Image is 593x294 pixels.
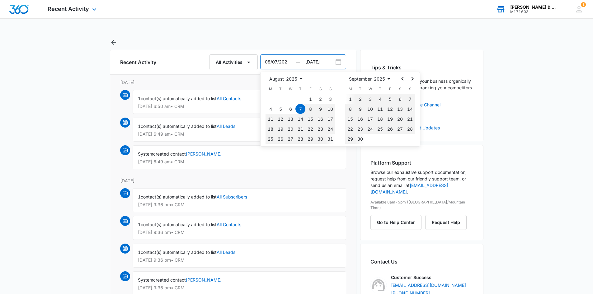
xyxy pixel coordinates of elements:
[385,104,395,114] button: Friday, September 12th, 2025, selected
[370,64,473,71] h2: Tips & Tricks
[345,94,355,104] button: Monday, September 1st, 2025, selected
[398,74,407,84] button: Go to the Previous Month
[370,113,473,119] a: Marketing 360® Blog
[138,286,341,290] p: [DATE] 9:36 pm • CRM
[120,79,346,86] p: [DATE]
[261,72,420,146] div: Date Range Select Calendar
[355,94,365,104] button: Tuesday, September 2nd, 2025, selected
[138,203,341,207] p: [DATE] 9:36 pm • CRM
[275,114,285,124] button: Tuesday, August 12th, 2025, selected
[315,94,325,104] button: Saturday, August 2nd, 2025
[295,104,305,114] button: Thursday, August 7th, 2025, selected
[385,94,395,104] button: Friday, September 5th, 2025, selected
[138,124,141,129] span: 1
[217,250,235,255] a: All Leads
[391,274,431,281] p: Customer Success
[305,114,315,124] button: Friday, August 15th, 2025, selected
[296,55,300,70] span: —
[285,114,295,124] button: Wednesday, August 13th, 2025, selected
[385,114,395,124] button: Friday, September 19th, 2025, selected
[217,124,235,129] a: All Leads
[275,104,285,114] button: Tuesday, August 5th, 2025
[345,84,355,94] th: Monday
[375,84,385,94] th: Thursday
[395,94,405,104] button: Saturday, September 6th, 2025, selected
[275,124,285,134] button: Tuesday, August 19th, 2025, selected
[186,277,222,282] a: [PERSON_NAME]
[405,124,415,134] button: Sunday, September 28th, 2025, selected
[405,84,415,94] th: Sunday
[355,134,365,144] button: Tuesday, September 30th, 2025, selected
[261,55,305,69] input: Date Range From
[305,94,315,104] button: Friday, August 1st, 2025
[138,250,141,255] span: 1
[345,114,355,124] button: Monday, September 15th, 2025, selected
[370,169,473,195] p: Browse our exhaustive support documentation, request help from our friendly support team, or send...
[138,277,153,282] span: System
[581,2,586,7] span: 1
[365,114,375,124] button: Wednesday, September 17th, 2025, selected
[217,222,241,227] a: All Contacts
[266,84,335,144] table: August 2025
[138,151,153,156] span: System
[395,124,405,134] button: Saturday, September 27th, 2025, selected
[385,124,395,134] button: Friday, September 26th, 2025, selected
[355,124,365,134] button: Tuesday, September 23rd, 2025, selected
[141,250,217,255] span: contact(s) automatically added to list
[375,124,385,134] button: Thursday, September 25th, 2025, selected
[370,277,387,293] img: Customer Success
[375,104,385,114] button: Thursday, September 11th, 2025, selected
[325,84,335,94] th: Sunday
[345,84,415,144] table: September 2025
[370,220,425,225] a: Go to Help Center
[275,134,285,144] button: Tuesday, August 26th, 2025, selected
[370,258,473,265] h2: Contact Us
[345,134,355,144] button: Monday, September 29th, 2025, selected
[285,134,295,144] button: Wednesday, August 27th, 2025, selected
[405,94,415,104] button: Sunday, September 7th, 2025, selected
[407,74,417,84] button: Go to the Next Month
[266,104,275,114] button: Monday, August 4th, 2025
[141,194,217,199] span: contact(s) automatically added to list
[209,54,258,70] button: All Activities
[325,114,335,124] button: Sunday, August 17th, 2025, selected
[405,114,415,124] button: Sunday, September 21st, 2025, selected
[295,84,305,94] th: Thursday
[260,54,346,69] div: Date Range Input Group
[275,84,285,94] th: Tuesday
[285,104,295,114] button: Wednesday, August 6th, 2025
[405,104,415,114] button: Sunday, September 14th, 2025, selected
[325,124,335,134] button: Sunday, August 24th, 2025, selected
[138,132,341,136] p: [DATE] 6:49 am • CRM
[365,104,375,114] button: Wednesday, September 10th, 2025, selected
[395,104,405,114] button: Saturday, September 13th, 2025, selected
[365,84,375,94] th: Wednesday
[385,84,395,94] th: Friday
[141,222,217,227] span: contact(s) automatically added to list
[370,215,421,230] button: Go to Help Center
[138,258,341,262] p: [DATE] 9:36 pm • CRM
[370,124,473,131] a: Marketing 360® Product Updates
[217,96,241,101] a: All Contacts
[285,124,295,134] button: Wednesday, August 20th, 2025, selected
[141,96,217,101] span: contact(s) automatically added to list
[138,104,341,109] p: [DATE] 6:50 am • CRM
[365,94,375,104] button: Wednesday, September 3rd, 2025, selected
[370,159,473,166] h2: Platform Support
[315,134,325,144] button: Saturday, August 30th, 2025, selected
[355,84,365,94] th: Tuesday
[510,10,556,14] div: account id
[365,124,375,134] button: Wednesday, September 24th, 2025, selected
[305,104,315,114] button: Friday, August 8th, 2025, selected
[325,104,335,114] button: Sunday, August 10th, 2025, selected
[355,114,365,124] button: Tuesday, September 16th, 2025, selected
[425,220,467,225] a: Request Help
[120,177,346,184] p: [DATE]
[355,104,365,114] button: Tuesday, September 9th, 2025, selected
[305,55,346,69] input: Date Range To
[345,104,355,114] button: Monday, September 8th, 2025, selected
[395,84,405,94] th: Saturday
[375,114,385,124] button: Thursday, September 18th, 2025, selected
[370,199,473,211] p: Available 8am-5pm ([GEOGRAPHIC_DATA]/Mountain Time)
[375,94,385,104] button: Thursday, September 4th, 2025, selected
